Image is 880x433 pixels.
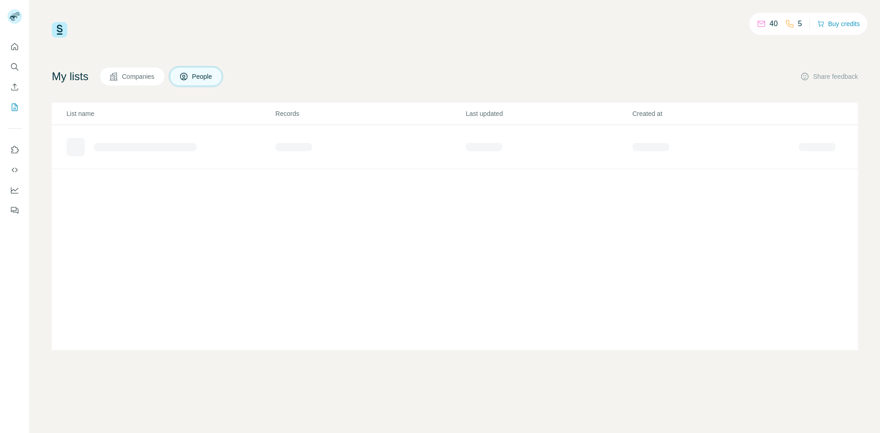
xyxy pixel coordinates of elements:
span: Companies [122,72,155,81]
button: Dashboard [7,182,22,198]
p: 5 [798,18,802,29]
img: Surfe Logo [52,22,67,38]
p: Created at [632,109,798,118]
p: Records [275,109,465,118]
span: People [192,72,213,81]
button: Search [7,59,22,75]
button: Buy credits [817,17,860,30]
button: My lists [7,99,22,115]
button: Share feedback [800,72,858,81]
h4: My lists [52,69,88,84]
p: Last updated [466,109,631,118]
button: Quick start [7,38,22,55]
button: Use Surfe on LinkedIn [7,142,22,158]
button: Use Surfe API [7,162,22,178]
p: 40 [770,18,778,29]
button: Feedback [7,202,22,219]
button: Enrich CSV [7,79,22,95]
p: List name [66,109,275,118]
